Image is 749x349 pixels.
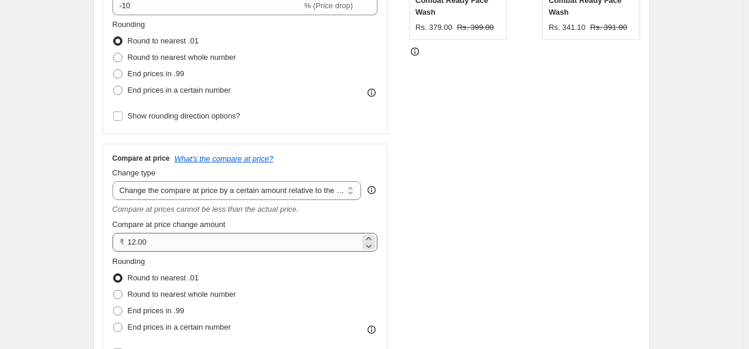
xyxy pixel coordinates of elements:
[457,22,494,33] strike: Rs. 399.00
[366,184,377,196] div: help
[128,86,231,94] span: End prices in a certain number
[113,257,145,266] span: Rounding
[120,238,124,246] span: ₹
[128,36,199,45] span: Round to nearest .01
[128,290,236,299] span: Round to nearest whole number
[128,233,360,252] input: 12.00
[128,69,185,78] span: End prices in .99
[590,22,627,33] strike: Rs. 391.00
[113,154,170,163] h3: Compare at price
[175,154,274,163] button: What's the compare at price?
[113,205,299,214] i: Compare at prices cannot be less than the actual price.
[128,111,240,120] span: Show rounding direction options?
[128,306,185,315] span: End prices in .99
[113,220,226,229] span: Compare at price change amount
[416,22,452,33] div: Rs. 379.00
[128,53,236,62] span: Round to nearest whole number
[304,1,353,10] span: % (Price drop)
[549,22,585,33] div: Rs. 341.10
[113,168,156,177] span: Change type
[128,323,231,331] span: End prices in a certain number
[113,20,145,29] span: Rounding
[128,273,199,282] span: Round to nearest .01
